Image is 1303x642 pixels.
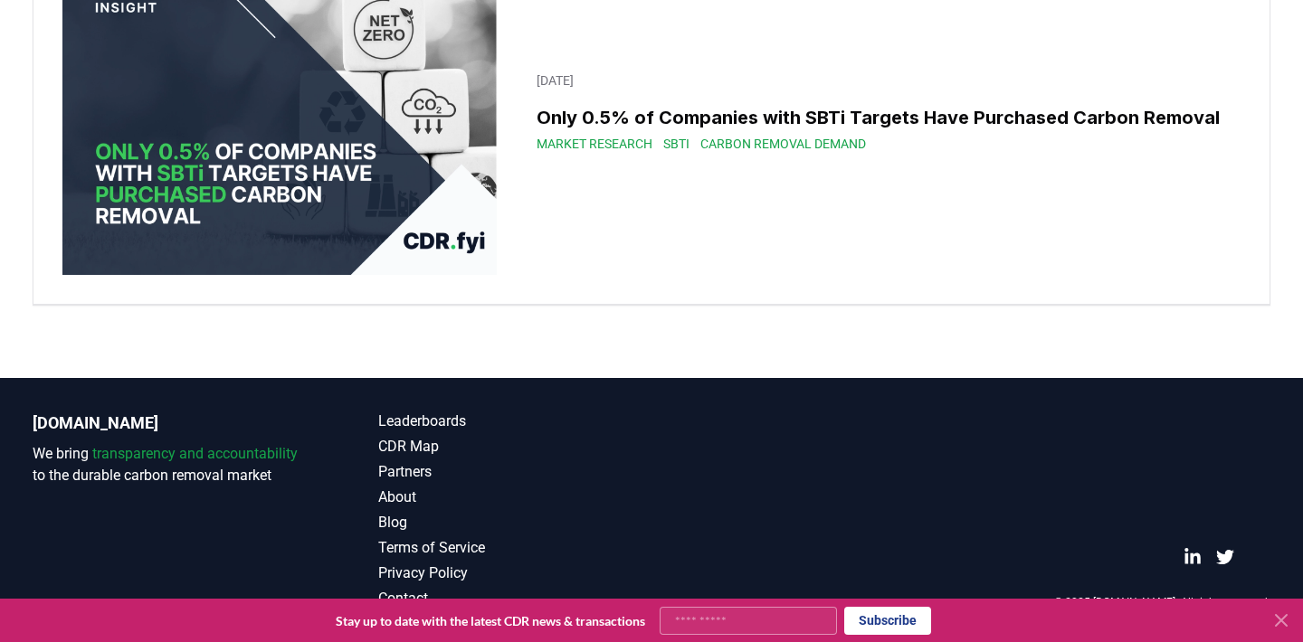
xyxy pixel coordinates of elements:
[92,445,298,462] span: transparency and accountability
[378,512,651,533] a: Blog
[537,71,1230,90] p: [DATE]
[33,411,306,436] p: [DOMAIN_NAME]
[1054,595,1270,609] p: © 2025 [DOMAIN_NAME]. All rights reserved.
[537,135,652,153] span: Market Research
[378,537,651,559] a: Terms of Service
[526,61,1241,164] a: [DATE]Only 0.5% of Companies with SBTi Targets Have Purchased Carbon RemovalMarket ResearchSBTiCa...
[378,486,651,508] a: About
[378,411,651,432] a: Leaderboards
[663,135,690,153] span: SBTi
[33,443,306,486] p: We bring to the durable carbon removal market
[1184,548,1202,566] a: LinkedIn
[378,588,651,609] a: Contact
[378,436,651,458] a: CDR Map
[700,135,866,153] span: Carbon Removal Demand
[378,562,651,584] a: Privacy Policy
[378,461,651,483] a: Partners
[537,104,1230,131] h3: Only 0.5% of Companies with SBTi Targets Have Purchased Carbon Removal
[1216,548,1234,566] a: Twitter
